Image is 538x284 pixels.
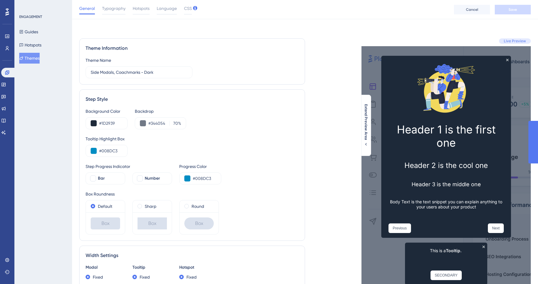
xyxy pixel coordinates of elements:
[91,217,120,229] div: Box
[86,96,299,103] div: Step Style
[506,58,509,61] div: Close Preview
[386,161,506,170] h2: Header 2 is the cool one
[364,104,368,140] span: Extend Preview Area
[133,5,150,12] span: Hotspots
[86,252,299,259] div: Width Settings
[179,163,221,170] div: Progress Color
[157,5,177,12] span: Language
[93,274,103,281] label: Fixed
[145,203,156,210] label: Sharp
[386,123,506,149] h1: Header 1 is the first one
[140,274,150,281] label: Fixed
[86,135,299,142] div: Tooltip Highlight Box
[98,175,105,182] span: Bar
[19,53,40,64] button: Themes
[482,245,485,247] div: Close Preview
[132,264,172,271] div: Tooltip
[86,264,125,271] div: Modal
[184,5,192,12] span: CSS
[410,247,482,254] p: This is a
[361,104,371,147] button: Extend Preview Area
[86,57,111,64] div: Theme Name
[169,120,181,127] label: %
[86,108,128,115] div: Background Color
[488,223,504,233] button: Next
[513,260,531,278] iframe: UserGuiding AI Assistant Launcher
[171,120,178,127] input: %
[431,271,462,280] button: SECONDARY
[86,45,299,52] div: Theme Information
[388,223,411,233] button: Previous
[19,26,38,37] button: Guides
[179,264,219,271] div: Hotspot
[86,163,172,170] div: Step Progress Indicator
[192,203,204,210] label: Round
[91,69,187,76] input: Theme Name
[446,248,461,253] b: Tooltip.
[102,5,125,12] span: Typography
[145,175,160,182] span: Number
[386,181,506,187] h3: Header 3 is the middle one
[186,274,197,281] label: Fixed
[86,190,299,198] div: Box Roundness
[416,58,476,118] img: Modal Media
[138,217,167,229] div: Box
[98,203,112,210] label: Default
[79,5,95,12] span: General
[504,39,526,43] span: Live Preview
[386,199,506,209] p: Body Text is the text snippet you can explain anything to your users about your product
[466,7,478,12] span: Cancel
[184,217,214,229] div: Box
[135,108,186,115] div: Backdrop
[19,14,42,19] div: ENGAGEMENT
[19,40,41,50] button: Hotspots
[454,5,490,14] button: Cancel
[495,5,531,14] button: Save
[509,7,517,12] span: Save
